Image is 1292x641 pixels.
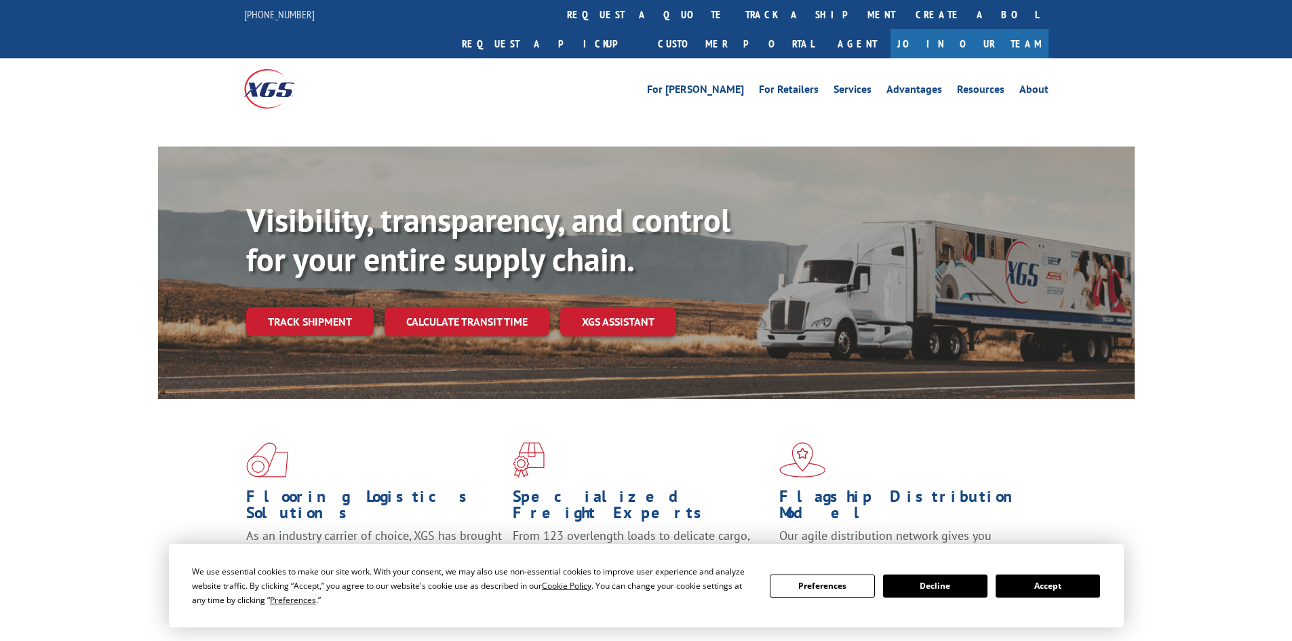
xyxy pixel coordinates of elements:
a: For [PERSON_NAME] [647,84,744,99]
button: Decline [883,575,987,598]
b: Visibility, transparency, and control for your entire supply chain. [246,199,730,280]
div: Cookie Consent Prompt [169,544,1124,627]
span: Preferences [270,594,316,606]
a: Advantages [886,84,942,99]
a: For Retailers [759,84,819,99]
span: Our agile distribution network gives you nationwide inventory management on demand. [779,528,1029,560]
a: Services [834,84,872,99]
button: Preferences [770,575,874,598]
button: Accept [996,575,1100,598]
img: xgs-icon-flagship-distribution-model-red [779,442,826,478]
div: We use essential cookies to make our site work. With your consent, we may also use non-essential ... [192,564,753,607]
a: Customer Portal [648,29,824,58]
a: XGS ASSISTANT [560,307,676,336]
span: Cookie Policy [542,580,591,591]
img: xgs-icon-focused-on-flooring-red [513,442,545,478]
a: About [1019,84,1049,99]
span: As an industry carrier of choice, XGS has brought innovation and dedication to flooring logistics... [246,528,502,576]
a: Track shipment [246,307,374,336]
a: Calculate transit time [385,307,549,336]
a: Agent [824,29,890,58]
h1: Flagship Distribution Model [779,488,1036,528]
p: From 123 overlength loads to delicate cargo, our experienced staff knows the best way to move you... [513,528,769,588]
a: Resources [957,84,1004,99]
a: [PHONE_NUMBER] [244,7,315,21]
a: Request a pickup [452,29,648,58]
h1: Flooring Logistics Solutions [246,488,503,528]
img: xgs-icon-total-supply-chain-intelligence-red [246,442,288,478]
h1: Specialized Freight Experts [513,488,769,528]
a: Join Our Team [890,29,1049,58]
